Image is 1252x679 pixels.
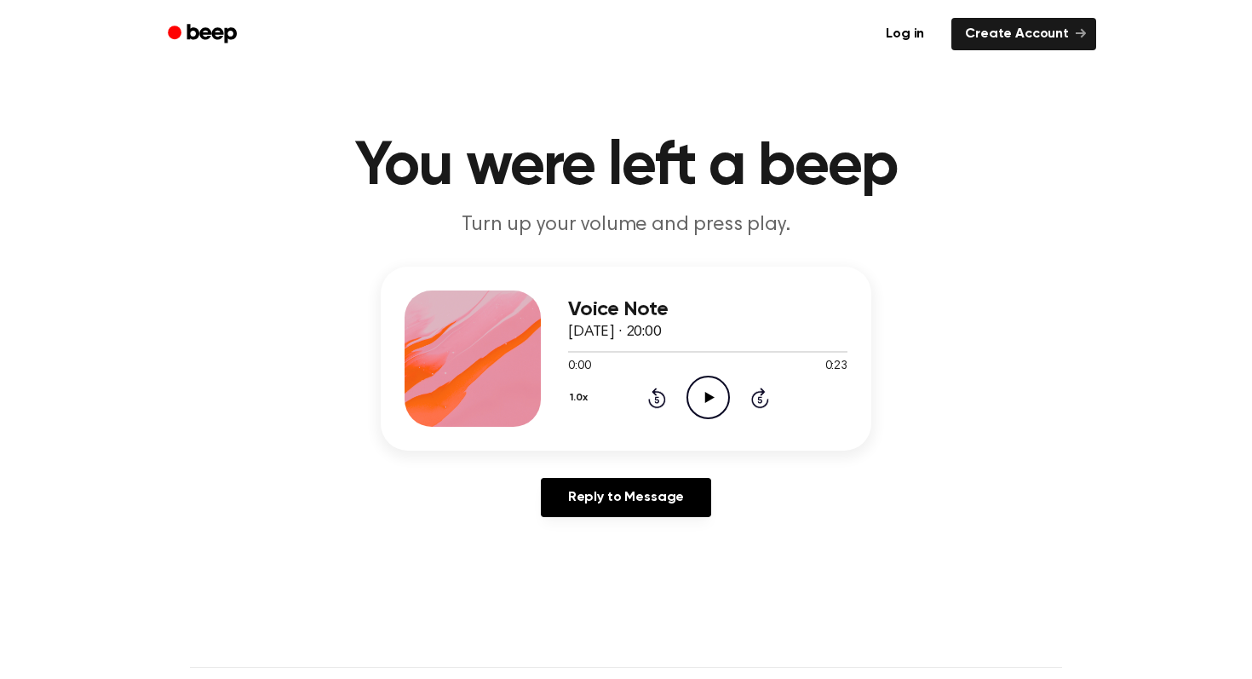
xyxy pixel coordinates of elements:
button: 1.0x [568,383,594,412]
h3: Voice Note [568,298,847,321]
p: Turn up your volume and press play. [299,211,953,239]
a: Reply to Message [541,478,711,517]
a: Log in [869,14,941,54]
a: Create Account [951,18,1096,50]
h1: You were left a beep [190,136,1062,198]
span: 0:23 [825,358,847,376]
a: Beep [156,18,252,51]
span: 0:00 [568,358,590,376]
span: [DATE] · 20:00 [568,325,662,340]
